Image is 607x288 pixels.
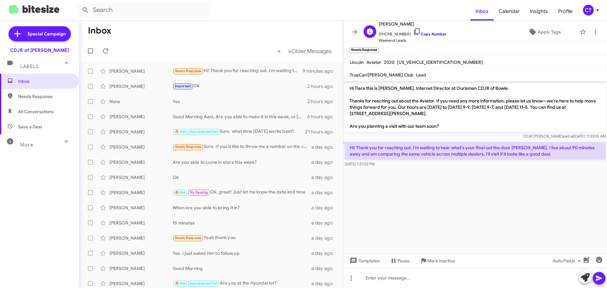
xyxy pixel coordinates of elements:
[20,142,33,148] span: More
[350,72,414,78] span: TrueCar/[PERSON_NAME] Club
[109,235,173,241] div: [PERSON_NAME]
[583,5,594,15] div: CT
[173,189,311,196] div: Ok, great! Just let me know the date and time
[273,45,285,58] button: Previous
[303,68,338,74] div: 9 minutes ago
[173,250,311,256] div: Yes, I just asked him to follow up
[307,83,338,89] div: 2 hours ago
[470,2,494,21] a: Inbox
[366,59,381,65] span: Aviator
[173,113,307,120] div: Good Morning Aani, Are you able to make it in this week, or [DATE]?
[427,255,455,267] span: Mark Inactive
[563,134,574,138] span: said at
[311,144,338,150] div: a day ago
[173,143,311,150] div: Sure. If you’d like to throw me a number on the car I’ll consider it. Thanks.
[175,130,186,134] span: 🔥 Hot
[311,265,338,272] div: a day ago
[109,98,173,105] div: None
[379,20,446,28] span: [PERSON_NAME]
[175,190,186,194] span: 🔥 Hot
[284,45,335,58] button: Next
[173,234,311,242] div: Yeah thank you
[109,129,173,135] div: [PERSON_NAME]
[109,220,173,226] div: [PERSON_NAME]
[88,26,111,36] h1: Inbox
[385,255,415,267] button: Pause
[109,250,173,256] div: [PERSON_NAME]
[173,205,311,211] div: When are you able to bring it in?
[553,255,583,267] span: Auto Fields
[109,280,173,287] div: [PERSON_NAME]
[311,159,338,165] div: a day ago
[109,189,173,196] div: [PERSON_NAME]
[175,84,191,88] span: Important
[397,255,410,267] span: Pause
[9,26,71,41] a: Special Campaign
[397,59,483,65] span: [US_VEHICLE_IDENTIFICATION_NUMBER]
[173,159,311,165] div: Are you able to come in store this week?
[109,265,173,272] div: [PERSON_NAME]
[175,236,202,240] span: Needs Response
[190,130,218,134] span: Appointment Set
[345,83,606,132] p: Hi Tiara this is [PERSON_NAME], Internet Director at Ourisman CDJR of Bowie. Thanks for reaching ...
[109,159,173,165] div: [PERSON_NAME]
[548,255,588,267] button: Auto Fields
[173,83,307,90] div: Ok
[525,2,553,21] a: Insights
[311,205,338,211] div: a day ago
[512,26,577,38] button: Apply Tags
[384,59,395,65] span: 2020
[109,68,173,74] div: [PERSON_NAME]
[350,47,379,53] small: Needs Response
[343,255,385,267] button: Templates
[190,190,208,194] span: Try Pausing
[175,69,202,73] span: Needs Response
[18,124,42,130] span: Save a Deal
[109,144,173,150] div: [PERSON_NAME]
[109,113,173,120] div: [PERSON_NAME]
[173,280,311,287] div: Are you at the Hyundai lot?
[18,108,54,115] span: All Conversations
[173,174,311,181] div: Ok
[20,64,39,69] span: Labels
[311,280,338,287] div: a day ago
[18,78,72,84] span: Inbox
[28,31,66,37] span: Special Campaign
[494,2,525,21] a: Calendar
[291,48,332,55] span: Older Messages
[109,205,173,211] div: [PERSON_NAME]
[173,128,305,135] div: Sure, what time [DATE] works best?
[190,281,218,285] span: Appointment Set
[109,83,173,89] div: [PERSON_NAME]
[173,67,303,75] div: Hi! Thank you for reaching out. I'm waiting to hear what's your final out the door [PERSON_NAME]....
[173,98,307,105] div: Yes
[350,59,364,65] span: Lincoln
[175,145,202,149] span: Needs Response
[345,162,375,166] span: [DATE] 1:21:02 PM
[523,134,606,138] span: CDJR [PERSON_NAME] [DATE] 11:23:10 AM
[416,72,426,78] span: Lead
[173,265,311,272] div: Good Morning
[109,174,173,181] div: [PERSON_NAME]
[77,3,209,18] input: Search
[379,37,446,44] span: Weekend Leads
[413,32,446,36] a: Copy Number
[553,2,578,21] a: Profile
[277,47,281,55] span: «
[311,189,338,196] div: a day ago
[307,113,338,120] div: 6 hours ago
[175,281,186,285] span: 🔥 Hot
[311,174,338,181] div: a day ago
[288,47,291,55] span: »
[578,5,600,15] button: CT
[307,98,338,105] div: 2 hours ago
[311,235,338,241] div: a day ago
[18,93,72,100] span: Needs Response
[311,250,338,256] div: a day ago
[379,28,446,37] span: [PHONE_NUMBER]
[415,255,460,267] button: Mark Inactive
